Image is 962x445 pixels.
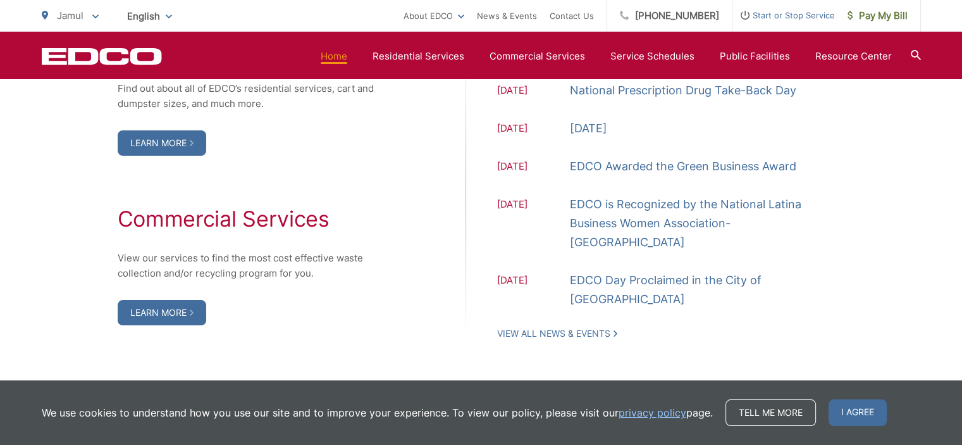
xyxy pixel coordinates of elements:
[404,8,464,23] a: About EDCO
[497,328,617,339] a: View All News & Events
[570,81,796,100] a: National Prescription Drug Take-Back Day
[118,130,206,156] a: Learn More
[570,195,845,252] a: EDCO is Recognized by the National Latina Business Women Association-[GEOGRAPHIC_DATA]
[373,49,464,64] a: Residential Services
[497,273,570,309] span: [DATE]
[57,9,83,22] span: Jamul
[570,271,845,309] a: EDCO Day Proclaimed in the City of [GEOGRAPHIC_DATA]
[720,49,790,64] a: Public Facilities
[42,405,713,420] p: We use cookies to understand how you use our site and to improve your experience. To view our pol...
[619,405,686,420] a: privacy policy
[42,47,162,65] a: EDCD logo. Return to the homepage.
[610,49,694,64] a: Service Schedules
[497,197,570,252] span: [DATE]
[848,8,908,23] span: Pay My Bill
[118,251,390,281] p: View our services to find the most cost effective waste collection and/or recycling program for you.
[118,300,206,325] a: Learn More
[118,5,182,27] span: English
[497,121,570,138] span: [DATE]
[815,49,892,64] a: Resource Center
[477,8,537,23] a: News & Events
[550,8,594,23] a: Contact Us
[490,49,585,64] a: Commercial Services
[497,83,570,100] span: [DATE]
[321,49,347,64] a: Home
[497,159,570,176] span: [DATE]
[570,119,607,138] a: [DATE]
[118,81,390,111] p: Find out about all of EDCO’s residential services, cart and dumpster sizes, and much more.
[570,157,796,176] a: EDCO Awarded the Green Business Award
[118,206,390,232] h2: Commercial Services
